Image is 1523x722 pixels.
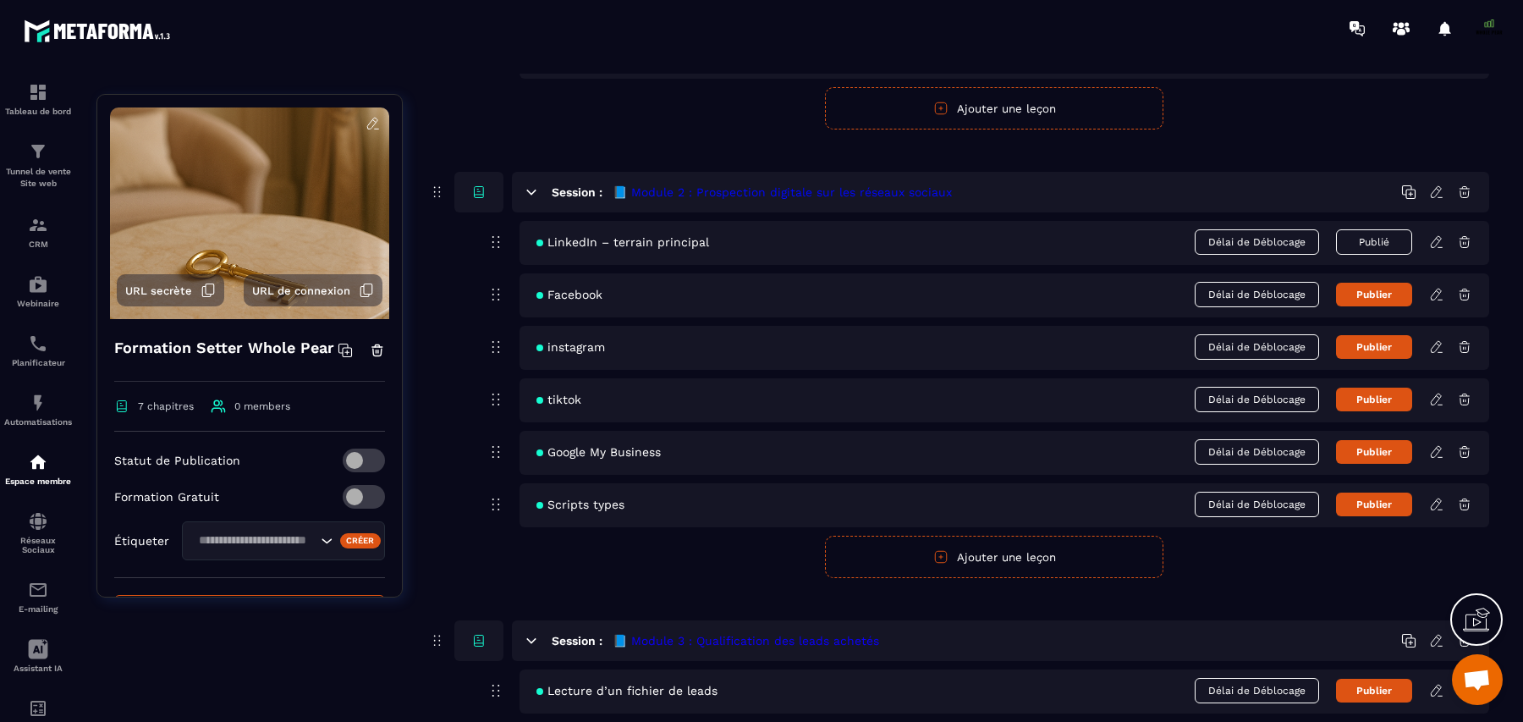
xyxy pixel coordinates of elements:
[536,498,624,511] span: Scripts types
[114,454,240,467] p: Statut de Publication
[28,274,48,295] img: automations
[613,632,879,649] h5: 📘 Module 3 : Qualification des leads achetés
[1336,335,1412,359] button: Publier
[536,684,718,697] span: Lecture d’un fichier de leads
[28,141,48,162] img: formation
[1195,387,1319,412] span: Délai de Déblocage
[4,202,72,262] a: formationformationCRM
[244,274,382,306] button: URL de connexion
[114,336,334,360] h4: Formation Setter Whole Pear
[1195,282,1319,307] span: Délai de Déblocage
[4,321,72,380] a: schedulerschedulerPlanificateur
[536,445,661,459] span: Google My Business
[4,166,72,190] p: Tunnel de vente Site web
[536,393,581,406] span: tiktok
[1195,492,1319,517] span: Délai de Déblocage
[234,400,290,412] span: 0 members
[28,215,48,235] img: formation
[4,536,72,554] p: Réseaux Sociaux
[4,299,72,308] p: Webinaire
[28,511,48,532] img: social-network
[4,499,72,567] a: social-networksocial-networkRéseaux Sociaux
[4,69,72,129] a: formationformationTableau de bord
[28,393,48,413] img: automations
[536,235,709,249] span: LinkedIn – terrain principal
[110,107,389,319] img: background
[28,333,48,354] img: scheduler
[114,595,385,626] button: Suivi des élèves
[28,82,48,102] img: formation
[125,284,192,297] span: URL secrète
[193,532,316,550] input: Search for option
[4,477,72,486] p: Espace membre
[552,634,602,648] h6: Session :
[4,240,72,249] p: CRM
[1336,283,1412,306] button: Publier
[4,417,72,427] p: Automatisations
[4,439,72,499] a: automationsautomationsEspace membre
[24,15,176,47] img: logo
[1195,678,1319,703] span: Délai de Déblocage
[340,533,382,548] div: Créer
[1195,439,1319,465] span: Délai de Déblocage
[4,262,72,321] a: automationsautomationsWebinaire
[536,340,605,354] span: instagram
[138,400,194,412] span: 7 chapitres
[4,626,72,686] a: Assistant IA
[117,274,224,306] button: URL secrète
[1336,493,1412,516] button: Publier
[4,664,72,673] p: Assistant IA
[4,380,72,439] a: automationsautomationsAutomatisations
[4,129,72,202] a: formationformationTunnel de vente Site web
[182,521,385,560] div: Search for option
[28,698,48,719] img: accountant
[1195,334,1319,360] span: Délai de Déblocage
[1336,388,1412,411] button: Publier
[28,580,48,600] img: email
[114,490,219,504] p: Formation Gratuit
[825,536,1163,578] button: Ajouter une leçon
[28,452,48,472] img: automations
[4,358,72,367] p: Planificateur
[825,87,1163,130] button: Ajouter une leçon
[1195,229,1319,255] span: Délai de Déblocage
[4,567,72,626] a: emailemailE-mailing
[1336,679,1412,703] button: Publier
[613,184,952,201] h5: 📘 Module 2 : Prospection digitale sur les réseaux sociaux
[1452,654,1503,705] div: Ouvrir le chat
[1336,440,1412,464] button: Publier
[252,284,350,297] span: URL de connexion
[552,185,602,199] h6: Session :
[536,288,602,301] span: Facebook
[4,604,72,614] p: E-mailing
[4,107,72,116] p: Tableau de bord
[114,534,169,548] p: Étiqueter
[1336,229,1412,255] button: Publié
